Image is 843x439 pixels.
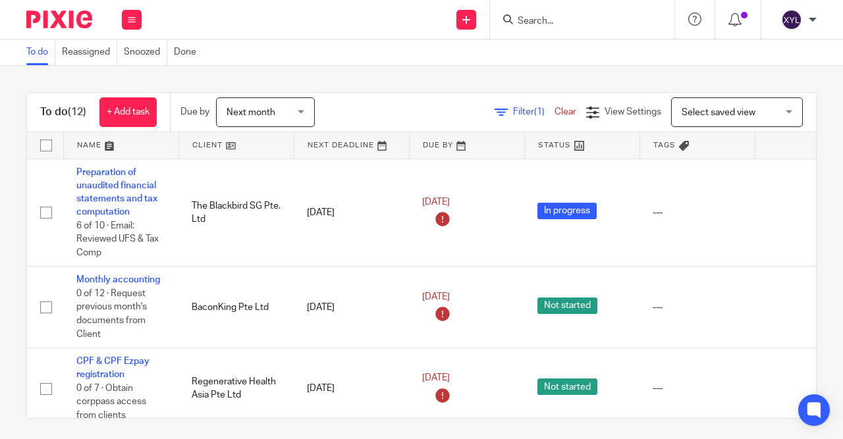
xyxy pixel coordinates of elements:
[422,197,450,207] span: [DATE]
[534,107,545,116] span: (1)
[178,348,294,429] td: Regenerative Health Asia Pte Ltd
[537,378,597,395] span: Not started
[76,357,150,379] a: CPF & CPF Ezpay registration
[26,11,92,28] img: Pixie
[516,16,635,28] input: Search
[294,348,409,429] td: [DATE]
[26,39,55,65] a: To do
[653,206,742,219] div: ---
[76,289,147,339] span: 0 of 12 · Request previous month's documents from Client
[124,39,167,65] a: Snoozed
[76,275,160,284] a: Monthly accounting
[537,203,597,219] span: In progress
[537,297,597,314] span: Not started
[513,107,555,116] span: Filter
[76,384,146,420] span: 0 of 7 · Obtain corppass access from clients
[178,267,294,348] td: BaconKing Pte Ltd
[682,108,755,117] span: Select saved view
[555,107,576,116] a: Clear
[99,97,157,127] a: + Add task
[76,221,159,257] span: 6 of 10 · Email: Reviewed UFS & Tax Comp
[653,142,676,149] span: Tags
[781,9,802,30] img: svg%3E
[180,105,209,118] p: Due by
[422,292,450,301] span: [DATE]
[605,107,661,116] span: View Settings
[653,301,742,314] div: ---
[422,373,450,382] span: [DATE]
[178,159,294,267] td: The Blackbird SG Pte. Ltd
[174,39,203,65] a: Done
[40,105,86,119] h1: To do
[294,267,409,348] td: [DATE]
[227,108,275,117] span: Next month
[76,168,157,217] a: Preparation of unaudited financial statements and tax computation
[294,159,409,267] td: [DATE]
[653,382,742,395] div: ---
[62,39,117,65] a: Reassigned
[68,107,86,117] span: (12)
